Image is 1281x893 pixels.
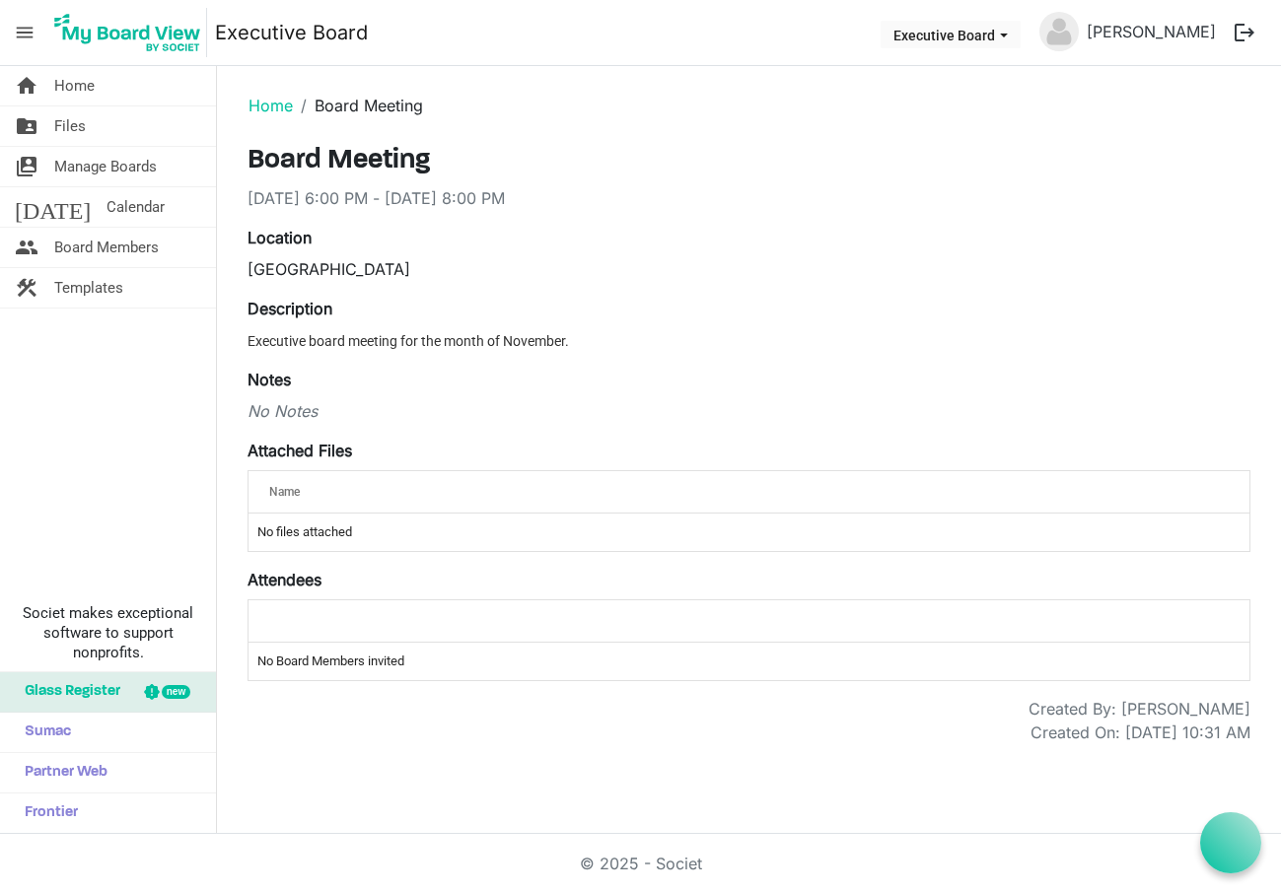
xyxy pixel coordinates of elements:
[249,514,1249,551] td: No files attached
[15,753,107,792] span: Partner Web
[15,672,120,712] span: Glass Register
[15,793,78,833] span: Frontier
[15,713,71,752] span: Sumac
[54,147,157,186] span: Manage Boards
[1039,12,1079,51] img: no-profile-picture.svg
[248,568,321,591] label: Attendees
[6,14,43,51] span: menu
[249,643,1249,680] td: No Board Members invited
[48,8,215,57] a: My Board View Logo
[1029,697,1250,721] div: Created By: [PERSON_NAME]
[248,399,1250,423] div: No Notes
[248,257,1250,281] div: [GEOGRAPHIC_DATA]
[248,297,332,320] label: Description
[580,854,702,873] a: © 2025 - Societ
[215,13,368,52] a: Executive Board
[248,145,1250,178] h3: Board Meeting
[249,96,293,115] a: Home
[248,333,569,349] span: Executive board meeting for the month of November.
[54,228,159,267] span: Board Members
[248,368,291,391] label: Notes
[162,685,190,699] div: new
[248,226,312,249] label: Location
[248,186,1250,210] div: [DATE] 6:00 PM - [DATE] 8:00 PM
[15,147,38,186] span: switch_account
[1031,721,1250,744] div: Created On: [DATE] 10:31 AM
[15,106,38,146] span: folder_shared
[1079,12,1224,51] a: [PERSON_NAME]
[15,228,38,267] span: people
[248,439,352,462] label: Attached Files
[9,603,207,662] span: Societ makes exceptional software to support nonprofits.
[15,268,38,308] span: construction
[269,485,300,499] span: Name
[54,268,123,308] span: Templates
[48,8,207,57] img: My Board View Logo
[54,106,86,146] span: Files
[54,66,95,105] span: Home
[15,187,91,227] span: [DATE]
[15,66,38,105] span: home
[293,94,423,117] li: Board Meeting
[107,187,165,227] span: Calendar
[881,21,1021,48] button: Executive Board dropdownbutton
[1224,12,1265,53] button: logout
